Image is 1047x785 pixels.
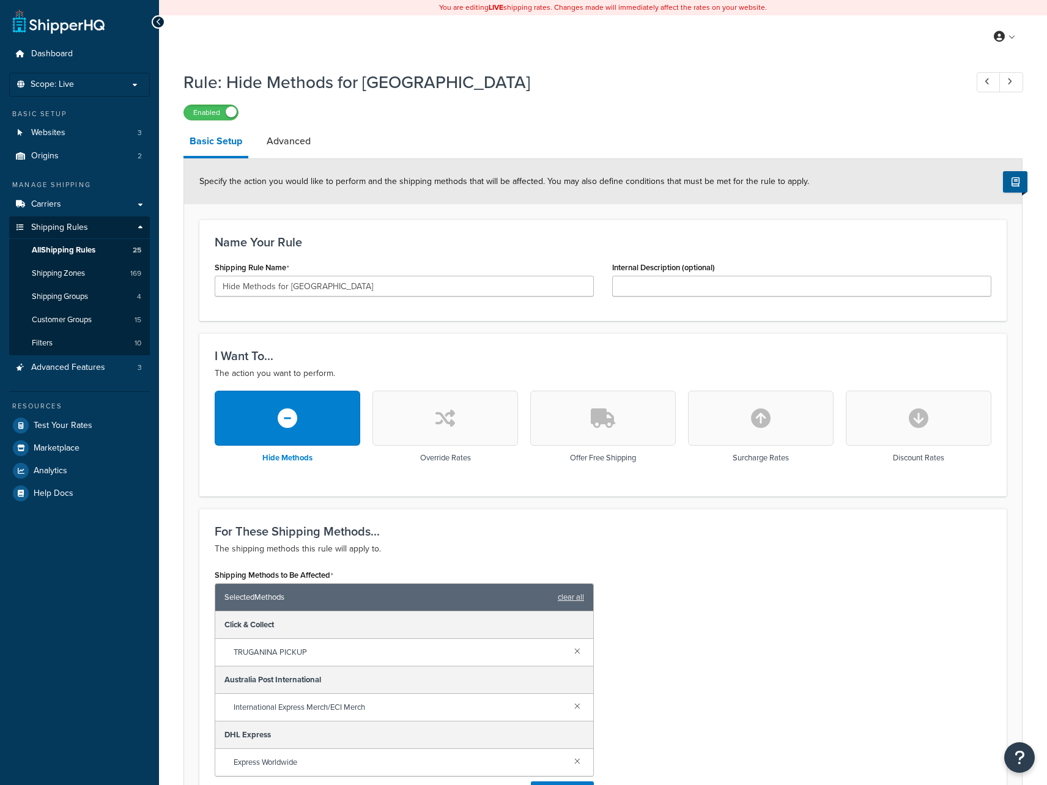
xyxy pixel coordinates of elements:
[224,589,552,606] span: Selected Methods
[215,611,593,639] div: Click & Collect
[137,292,141,302] span: 4
[9,415,150,437] a: Test Your Rates
[558,589,584,606] a: clear all
[215,366,991,381] p: The action you want to perform.
[31,223,88,233] span: Shipping Rules
[9,286,150,308] li: Shipping Groups
[9,401,150,411] div: Resources
[215,525,991,538] h3: For These Shipping Methods...
[234,699,564,716] span: International Express Merch/ECI Merch
[9,332,150,355] li: Filters
[9,122,150,144] a: Websites3
[977,72,1001,92] a: Previous Record
[9,356,150,379] li: Advanced Features
[9,216,150,356] li: Shipping Rules
[9,216,150,239] a: Shipping Rules
[9,122,150,144] li: Websites
[9,262,150,285] li: Shipping Zones
[612,263,715,272] label: Internal Description (optional)
[32,268,85,279] span: Shipping Zones
[261,127,317,156] a: Advanced
[199,175,809,188] span: Specify the action you would like to perform and the shipping methods that will be affected. You ...
[215,666,593,694] div: Australia Post International
[34,421,92,431] span: Test Your Rates
[733,454,789,462] h3: Surcharge Rates
[9,145,150,168] a: Origins2
[9,180,150,190] div: Manage Shipping
[34,466,67,476] span: Analytics
[234,754,564,771] span: Express Worldwide
[262,454,313,462] h3: Hide Methods
[9,460,150,482] a: Analytics
[32,315,92,325] span: Customer Groups
[893,454,944,462] h3: Discount Rates
[215,721,593,749] div: DHL Express
[31,49,73,59] span: Dashboard
[32,245,95,256] span: All Shipping Rules
[183,127,248,158] a: Basic Setup
[215,542,991,556] p: The shipping methods this rule will apply to.
[31,128,65,138] span: Websites
[9,286,150,308] a: Shipping Groups4
[9,193,150,216] a: Carriers
[31,151,59,161] span: Origins
[9,43,150,65] a: Dashboard
[215,263,289,273] label: Shipping Rule Name
[138,128,142,138] span: 3
[9,356,150,379] a: Advanced Features3
[130,268,141,279] span: 169
[9,482,150,504] a: Help Docs
[31,79,74,90] span: Scope: Live
[31,363,105,373] span: Advanced Features
[138,363,142,373] span: 3
[489,2,503,13] b: LIVE
[9,309,150,331] a: Customer Groups15
[9,145,150,168] li: Origins
[9,332,150,355] a: Filters10
[9,309,150,331] li: Customer Groups
[215,349,991,363] h3: I Want To...
[32,338,53,348] span: Filters
[9,262,150,285] a: Shipping Zones169
[34,488,73,499] span: Help Docs
[9,239,150,262] a: AllShipping Rules25
[1003,171,1027,193] button: Show Help Docs
[999,72,1023,92] a: Next Record
[135,315,141,325] span: 15
[133,245,141,256] span: 25
[31,199,61,210] span: Carriers
[135,338,141,348] span: 10
[9,109,150,119] div: Basic Setup
[1004,742,1035,773] button: Open Resource Center
[184,105,238,120] label: Enabled
[9,437,150,459] a: Marketplace
[32,292,88,302] span: Shipping Groups
[138,151,142,161] span: 2
[215,570,333,580] label: Shipping Methods to Be Affected
[570,454,636,462] h3: Offer Free Shipping
[420,454,471,462] h3: Override Rates
[183,70,954,94] h1: Rule: Hide Methods for [GEOGRAPHIC_DATA]
[234,644,564,661] span: TRUGANINA PICKUP
[34,443,80,454] span: Marketplace
[215,235,991,249] h3: Name Your Rule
